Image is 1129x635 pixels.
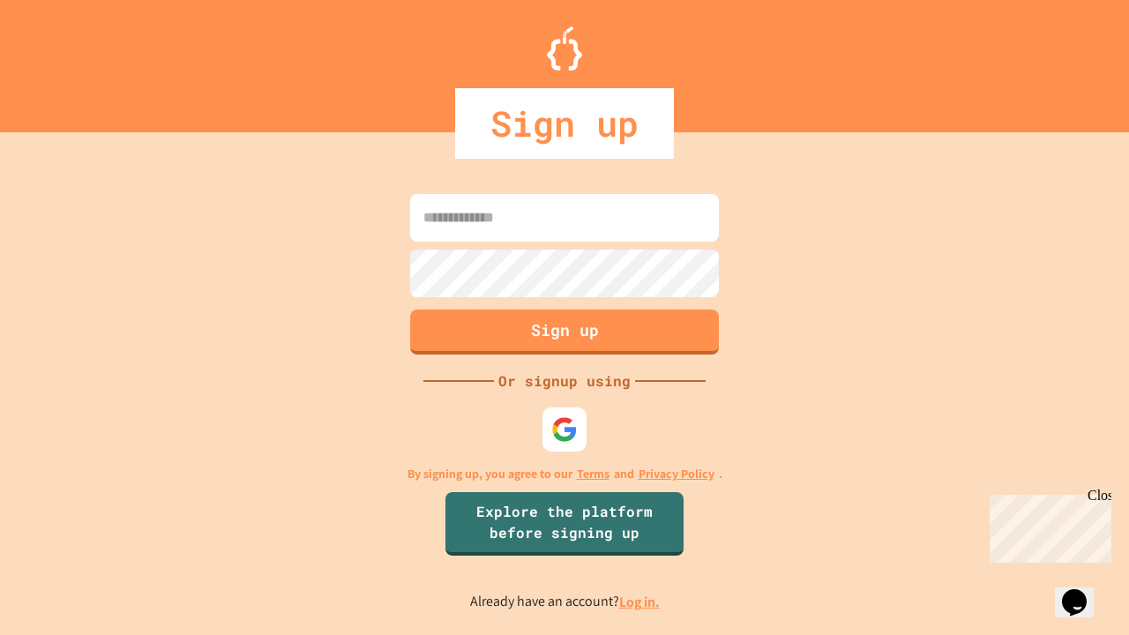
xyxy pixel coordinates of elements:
[547,26,582,71] img: Logo.svg
[445,492,684,556] a: Explore the platform before signing up
[470,591,660,613] p: Already have an account?
[551,416,578,443] img: google-icon.svg
[1055,564,1111,617] iframe: chat widget
[455,88,674,159] div: Sign up
[577,465,609,483] a: Terms
[407,465,722,483] p: By signing up, you agree to our and .
[7,7,122,112] div: Chat with us now!Close
[639,465,714,483] a: Privacy Policy
[983,488,1111,563] iframe: chat widget
[494,370,635,392] div: Or signup using
[410,310,719,355] button: Sign up
[619,593,660,611] a: Log in.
